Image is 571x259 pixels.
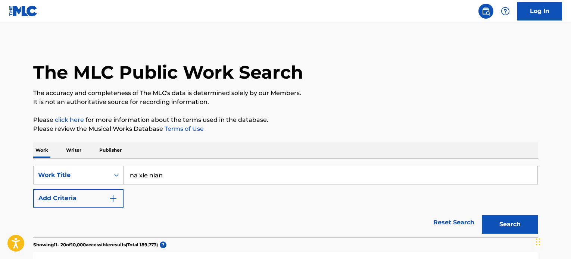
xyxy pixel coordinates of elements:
h1: The MLC Public Work Search [33,61,303,83]
a: Public Search [478,4,493,19]
div: Help [498,4,513,19]
p: It is not an authoritative source for recording information. [33,98,538,107]
p: Showing 11 - 20 of 10,000 accessible results (Total 189,773 ) [33,241,158,248]
button: Search [482,215,538,234]
form: Search Form [33,166,538,237]
p: The accuracy and completeness of The MLC's data is determined solely by our Members. [33,89,538,98]
a: Reset Search [430,214,478,231]
img: 9d2ae6d4665cec9f34b9.svg [109,194,118,203]
div: Work Title [38,171,105,180]
iframe: Chat Widget [534,223,571,259]
button: Add Criteria [33,189,124,208]
img: help [501,7,510,16]
p: Please review the Musical Works Database [33,124,538,133]
a: Log In [517,2,562,20]
p: Publisher [97,142,124,158]
p: Writer [64,142,84,158]
img: search [481,7,490,16]
span: ? [160,241,166,248]
p: Please for more information about the terms used in the database. [33,116,538,124]
a: click here [55,116,84,123]
p: Work [33,142,50,158]
a: Terms of Use [163,125,204,132]
img: MLC Logo [9,6,38,16]
div: Drag [536,231,540,253]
